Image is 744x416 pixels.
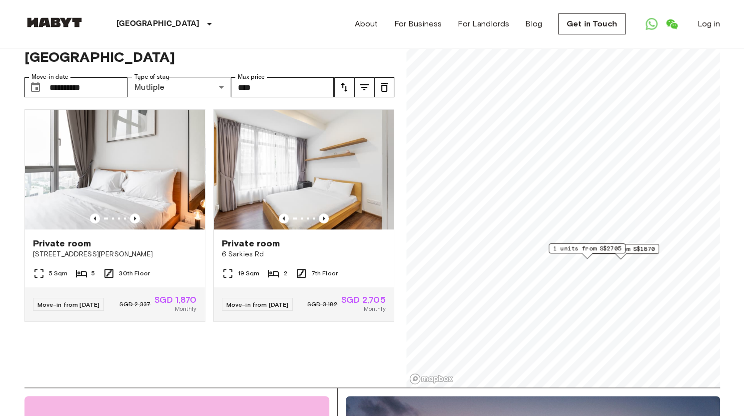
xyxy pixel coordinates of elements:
[24,31,394,65] span: Private rooms and apartments for rent in [GEOGRAPHIC_DATA]
[341,295,385,304] span: SGD 2,705
[642,14,662,34] a: Open WhatsApp
[558,13,626,34] a: Get in Touch
[279,213,289,223] button: Previous image
[134,73,169,81] label: Type of stay
[24,17,84,27] img: Habyt
[334,77,354,97] button: tune
[33,249,197,259] span: [STREET_ADDRESS][PERSON_NAME]
[662,14,682,34] a: Open WeChat
[406,19,720,388] canvas: Map
[307,300,337,309] span: SGD 3,182
[587,244,655,253] span: 1 units from S$1870
[24,109,205,322] a: Marketing picture of unit SG-01-113-001-05Previous imagePrevious imagePrivate room[STREET_ADDRESS...
[214,110,394,229] img: Marketing picture of unit SG-01-003-012-01
[458,18,509,30] a: For Landlords
[311,269,338,278] span: 7th Floor
[91,269,95,278] span: 5
[525,18,542,30] a: Blog
[116,18,200,30] p: [GEOGRAPHIC_DATA]
[130,213,140,223] button: Previous image
[355,18,378,30] a: About
[394,18,442,30] a: For Business
[354,77,374,97] button: tune
[33,237,91,249] span: Private room
[319,213,329,223] button: Previous image
[90,213,100,223] button: Previous image
[25,77,45,97] button: Choose date, selected date is 4 Oct 2025
[409,373,453,385] a: Mapbox logo
[226,301,289,308] span: Move-in from [DATE]
[213,109,394,322] a: Marketing picture of unit SG-01-003-012-01Previous imagePrevious imagePrivate room6 Sarkies Rd19 ...
[37,301,100,308] span: Move-in from [DATE]
[127,77,231,97] div: Mutliple
[549,243,626,259] div: Map marker
[283,269,287,278] span: 2
[363,304,385,313] span: Monthly
[238,269,260,278] span: 19 Sqm
[49,269,68,278] span: 5 Sqm
[698,18,720,30] a: Log in
[119,269,150,278] span: 30th Floor
[174,304,196,313] span: Monthly
[154,295,196,304] span: SGD 1,870
[222,237,280,249] span: Private room
[222,249,386,259] span: 6 Sarkies Rd
[238,73,265,81] label: Max price
[553,244,621,253] span: 1 units from S$2705
[374,77,394,97] button: tune
[582,244,659,259] div: Map marker
[119,300,150,309] span: SGD 2,337
[25,110,205,229] img: Marketing picture of unit SG-01-113-001-05
[31,73,68,81] label: Move-in date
